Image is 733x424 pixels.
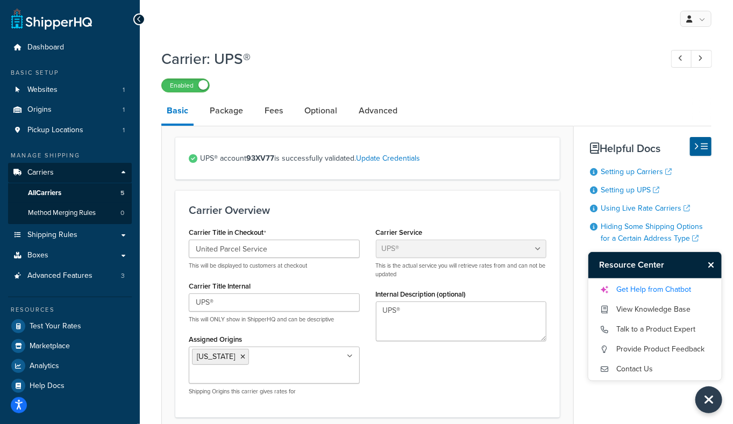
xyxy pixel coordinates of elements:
a: Update Credentials [356,153,420,164]
a: Basic [161,98,194,126]
span: 0 [120,209,124,218]
a: Offering UPS [DATE] Delivery [601,251,706,262]
li: Pickup Locations [8,120,132,140]
li: Origins [8,100,132,120]
span: UPS® account is successfully validated. [200,151,546,166]
span: 1 [123,105,125,114]
span: Shipping Rules [27,231,77,240]
a: Analytics [8,356,132,376]
a: Contact Us [599,361,711,378]
a: Hiding Some Shipping Options for a Certain Address Type [601,221,703,244]
span: Pickup Locations [27,126,83,135]
li: Method Merging Rules [8,203,132,223]
a: Shipping Rules [8,225,132,245]
span: 1 [123,126,125,135]
h1: Carrier: UPS® [161,48,651,69]
a: Carriers [8,163,132,183]
a: Get Help from Chatbot [599,281,711,298]
li: Advanced Features [8,266,132,286]
button: Close Resource Center [695,386,722,413]
label: Carrier Title in Checkout [189,228,266,237]
button: Hide Help Docs [690,137,711,156]
label: Carrier Title Internal [189,282,251,290]
span: Analytics [30,362,59,371]
div: Basic Setup [8,68,132,77]
a: Advanced [353,98,403,124]
span: Advanced Features [27,271,92,281]
a: Talk to a Product Expert [599,321,711,338]
span: 3 [121,271,125,281]
p: This will be displayed to customers at checkout [189,262,360,270]
a: Previous Record [671,50,692,68]
a: Using Live Rate Carriers [601,203,690,214]
span: Test Your Rates [30,322,81,331]
h3: Carrier Overview [189,204,546,216]
span: 1 [123,85,125,95]
a: Provide Product Feedback [599,341,711,358]
label: Carrier Service [376,228,423,236]
label: Assigned Origins [189,335,242,343]
span: Origins [27,105,52,114]
a: Optional [299,98,343,124]
span: 5 [120,189,124,198]
strong: 93XV77 [246,153,274,164]
a: Next Record [691,50,712,68]
a: AllCarriers5 [8,183,132,203]
span: Help Docs [30,382,65,391]
span: Carriers [27,168,54,177]
p: Shipping Origins this carrier gives rates for [189,387,360,396]
span: Marketplace [30,342,70,351]
label: Internal Description (optional) [376,290,466,298]
a: Boxes [8,246,132,265]
div: Resources [8,305,132,314]
li: Carriers [8,163,132,224]
li: Websites [8,80,132,100]
a: Help Docs [8,376,132,396]
a: View Knowledge Base [599,301,711,318]
a: Dashboard [8,38,132,58]
a: Origins1 [8,100,132,120]
div: Manage Shipping [8,151,132,160]
span: Method Merging Rules [28,209,96,218]
a: Marketplace [8,336,132,356]
span: [US_STATE] [197,351,235,362]
a: Fees [259,98,288,124]
a: Pickup Locations1 [8,120,132,140]
a: Setting up Carriers [601,166,672,177]
a: Setting up UPS [601,184,659,196]
span: Dashboard [27,43,64,52]
label: Enabled [162,79,209,92]
h3: Resource Center [588,252,703,278]
a: Websites1 [8,80,132,100]
h3: Helpful Docs [590,142,711,154]
span: Boxes [27,251,48,260]
textarea: UPS® [376,301,547,341]
span: All Carriers [28,189,61,198]
span: Websites [27,85,58,95]
a: Advanced Features3 [8,266,132,286]
a: Package [204,98,248,124]
button: Close Resource Center [703,258,722,271]
a: Test Your Rates [8,317,132,336]
p: This will ONLY show in ShipperHQ and can be descriptive [189,315,360,324]
a: Method Merging Rules0 [8,203,132,223]
p: This is the actual service you will retrieve rates from and can not be updated [376,262,547,278]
